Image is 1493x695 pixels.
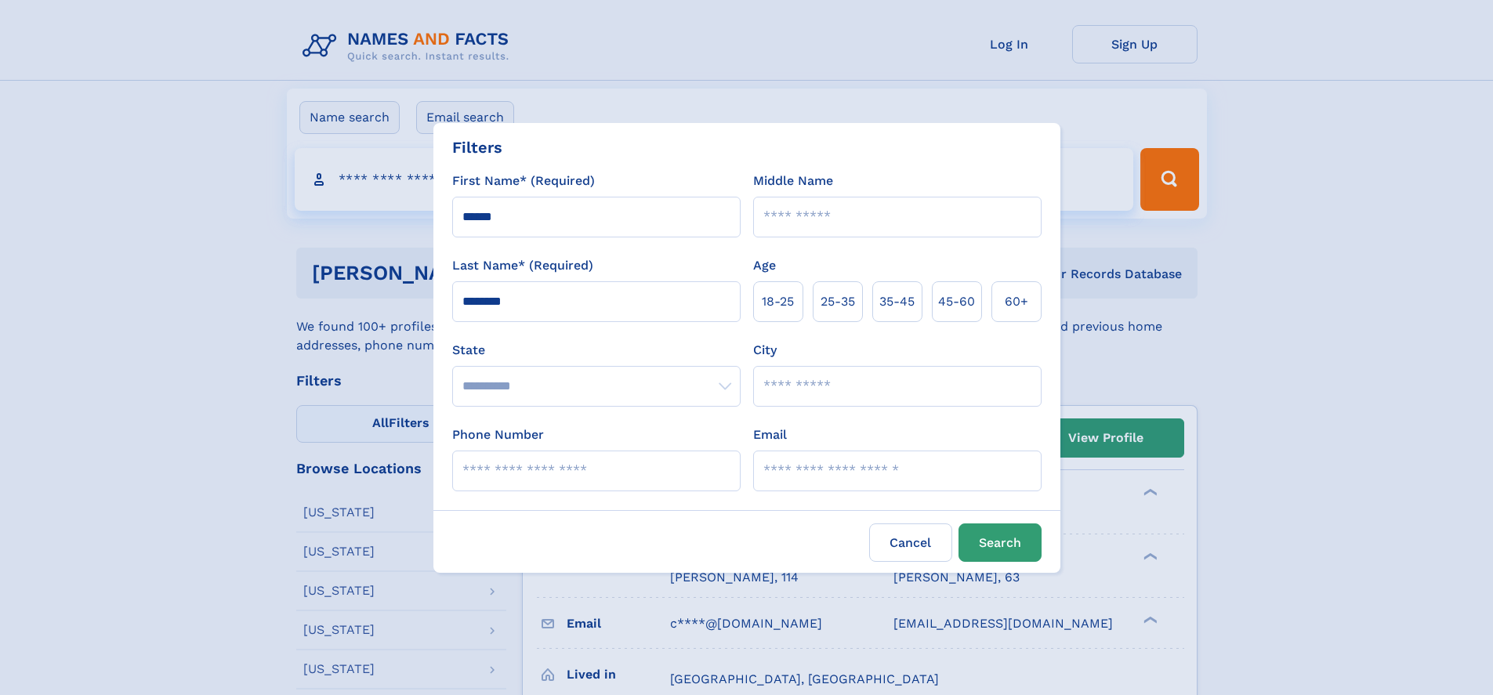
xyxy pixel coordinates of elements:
[753,341,777,360] label: City
[762,292,794,311] span: 18‑25
[753,425,787,444] label: Email
[958,523,1042,562] button: Search
[753,256,776,275] label: Age
[452,425,544,444] label: Phone Number
[821,292,855,311] span: 25‑35
[452,341,741,360] label: State
[879,292,915,311] span: 35‑45
[1005,292,1028,311] span: 60+
[452,136,502,159] div: Filters
[452,172,595,190] label: First Name* (Required)
[753,172,833,190] label: Middle Name
[869,523,952,562] label: Cancel
[452,256,593,275] label: Last Name* (Required)
[938,292,975,311] span: 45‑60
